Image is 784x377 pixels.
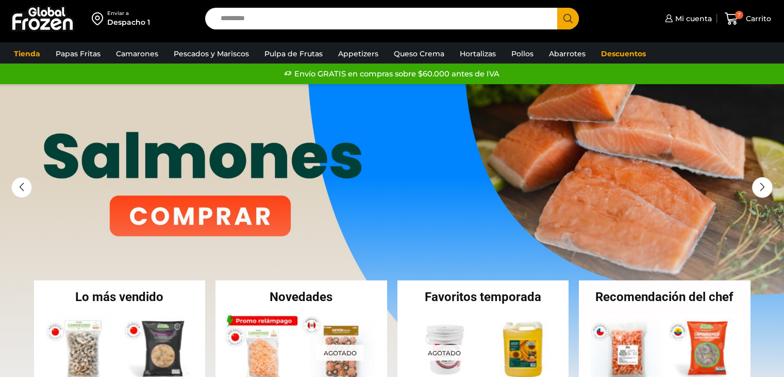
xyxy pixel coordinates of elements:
a: Descuentos [596,44,651,64]
div: Despacho 1 [107,17,150,27]
button: Search button [557,8,579,29]
a: Pollos [506,44,539,64]
a: Papas Fritas [51,44,106,64]
span: 7 [735,11,743,19]
p: Agotado [420,344,468,360]
a: Hortalizas [455,44,501,64]
a: Appetizers [333,44,383,64]
h2: Recomendación del chef [579,291,750,303]
div: Next slide [752,177,773,198]
span: Carrito [743,13,771,24]
div: Previous slide [11,177,32,198]
span: Mi cuenta [673,13,712,24]
p: Agotado [316,344,364,360]
h2: Novedades [215,291,387,303]
h2: Lo más vendido [34,291,206,303]
a: Pulpa de Frutas [259,44,328,64]
h2: Favoritos temporada [397,291,569,303]
a: Mi cuenta [662,8,712,29]
a: Tienda [9,44,45,64]
img: address-field-icon.svg [92,10,107,27]
a: Queso Crema [389,44,449,64]
a: 7 Carrito [722,7,774,31]
a: Pescados y Mariscos [169,44,254,64]
div: Enviar a [107,10,150,17]
a: Camarones [111,44,163,64]
a: Abarrotes [544,44,591,64]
